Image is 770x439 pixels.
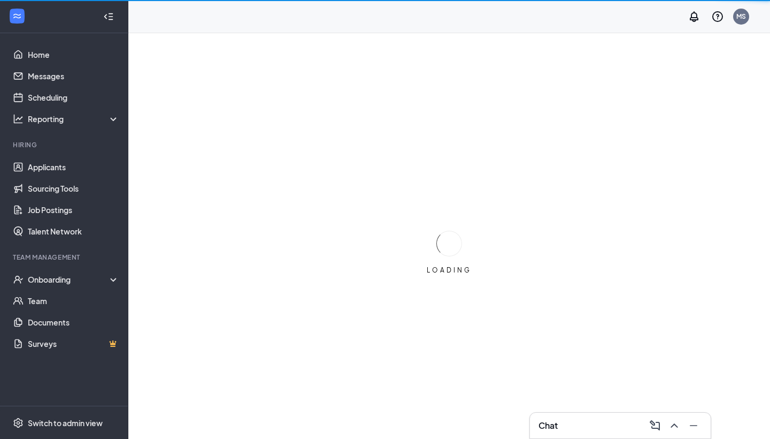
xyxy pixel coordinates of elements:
svg: ChevronUp [668,419,681,432]
a: Messages [28,65,119,87]
svg: WorkstreamLogo [12,11,22,21]
h3: Chat [538,420,558,432]
svg: Minimize [687,419,700,432]
div: Switch to admin view [28,418,103,428]
button: ChevronUp [666,417,683,434]
a: Sourcing Tools [28,178,119,199]
div: Onboarding [28,274,110,285]
div: Hiring [13,140,117,149]
a: Scheduling [28,87,119,108]
a: SurveysCrown [28,333,119,354]
a: Team [28,290,119,312]
svg: QuestionInfo [711,10,724,23]
svg: Settings [13,418,24,428]
a: Talent Network [28,221,119,242]
a: Home [28,44,119,65]
div: LOADING [422,266,476,275]
a: Documents [28,312,119,333]
svg: Analysis [13,113,24,124]
svg: UserCheck [13,274,24,285]
div: Team Management [13,253,117,262]
button: ComposeMessage [646,417,664,434]
button: Minimize [685,417,702,434]
div: MS [736,12,746,21]
svg: Notifications [688,10,700,23]
a: Job Postings [28,199,119,221]
div: Reporting [28,113,120,124]
svg: ComposeMessage [649,419,661,432]
a: Applicants [28,156,119,178]
svg: Collapse [103,11,114,22]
